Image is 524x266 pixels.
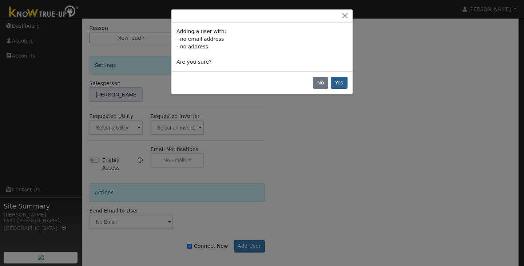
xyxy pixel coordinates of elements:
[176,44,208,49] span: - no address
[340,12,350,20] button: Close
[331,77,348,89] button: Yes
[176,36,224,42] span: - no email address
[176,59,211,65] span: Are you sure?
[313,77,328,89] button: No
[176,28,226,34] span: Adding a user with:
